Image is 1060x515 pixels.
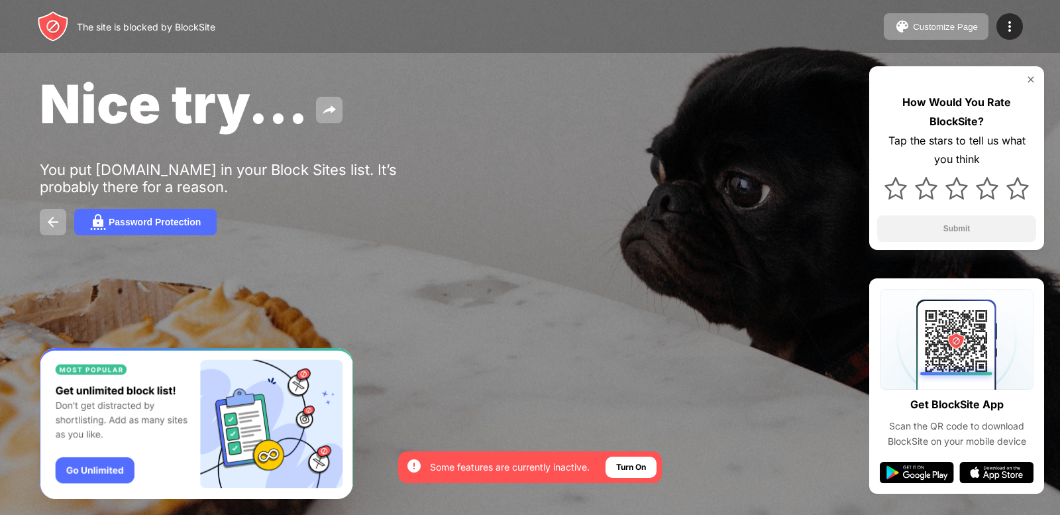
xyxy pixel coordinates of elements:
img: app-store.svg [959,462,1033,483]
div: Scan the QR code to download BlockSite on your mobile device [880,419,1033,449]
div: The site is blocked by BlockSite [77,21,215,32]
div: Password Protection [109,217,201,227]
div: Customize Page [913,22,978,32]
div: Get BlockSite App [910,395,1004,414]
img: menu-icon.svg [1002,19,1018,34]
img: star.svg [1006,177,1029,200]
img: qrcode.svg [880,289,1033,390]
button: Password Protection [74,209,217,235]
div: Turn On [616,461,646,474]
img: pallet.svg [894,19,910,34]
img: star.svg [976,177,998,200]
img: rate-us-close.svg [1026,74,1036,85]
div: How Would You Rate BlockSite? [877,93,1036,131]
img: share.svg [321,102,337,118]
img: back.svg [45,214,61,230]
button: Customize Page [884,13,988,40]
div: You put [DOMAIN_NAME] in your Block Sites list. It’s probably there for a reason. [40,161,449,196]
div: Tap the stars to tell us what you think [877,131,1036,170]
img: google-play.svg [880,462,954,483]
iframe: Banner [40,348,353,500]
img: password.svg [90,214,106,230]
img: header-logo.svg [37,11,69,42]
img: star.svg [915,177,937,200]
img: error-circle-white.svg [406,458,422,474]
img: star.svg [884,177,907,200]
button: Submit [877,215,1036,242]
img: star.svg [945,177,968,200]
span: Nice try... [40,72,308,136]
div: Some features are currently inactive. [430,461,590,474]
